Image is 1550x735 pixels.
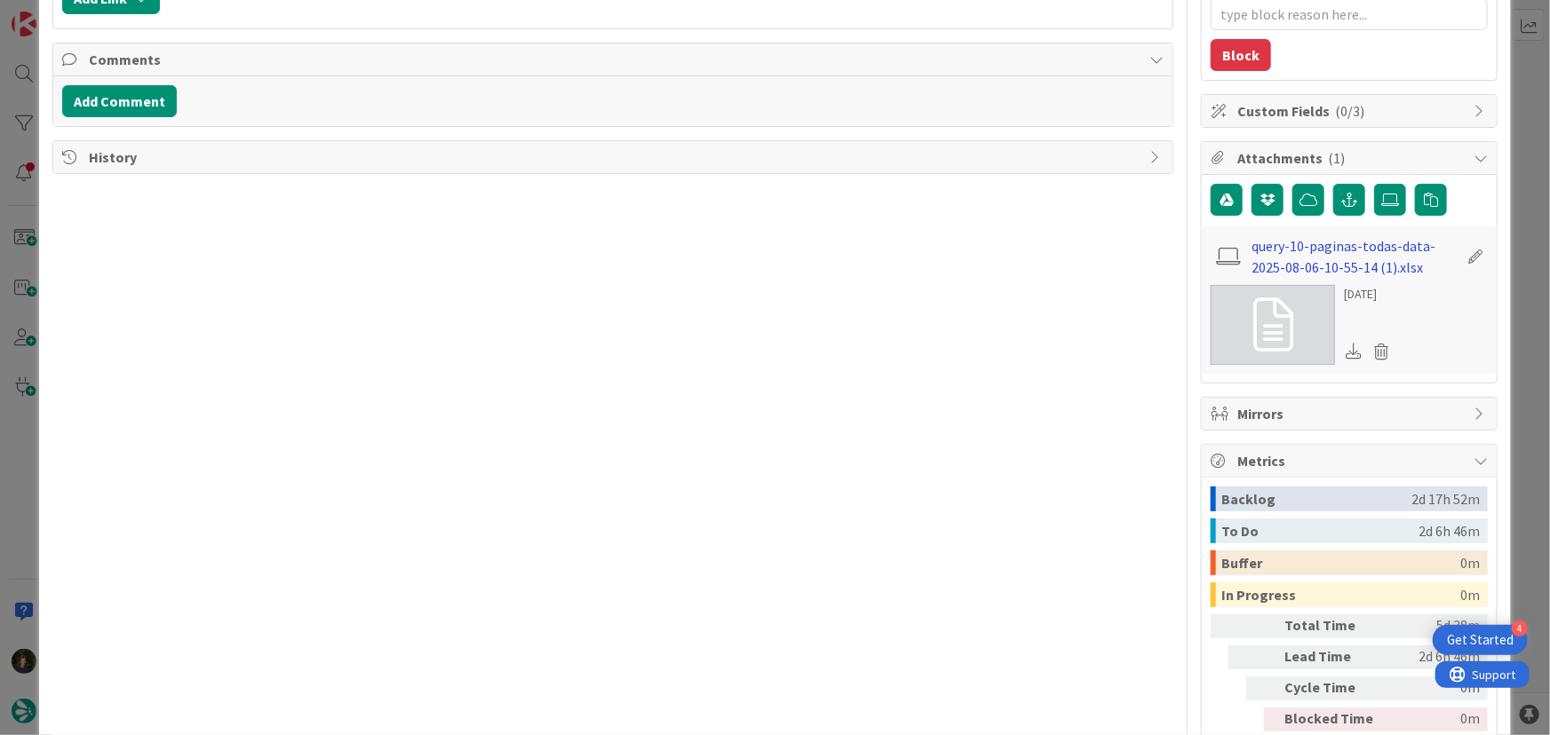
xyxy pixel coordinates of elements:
div: Lead Time [1284,645,1382,669]
button: Add Comment [62,85,177,117]
div: [DATE] [1344,285,1395,304]
span: Metrics [1237,450,1465,471]
div: 4 [1512,620,1528,636]
button: Block [1211,39,1271,71]
div: 0m [1460,582,1480,607]
span: Mirrors [1237,403,1465,424]
div: To Do [1221,518,1419,543]
div: Buffer [1221,550,1460,575]
span: Attachments [1237,147,1465,169]
div: Download [1344,340,1363,363]
div: Blocked Time [1284,707,1382,731]
span: Custom Fields [1237,100,1465,122]
a: query-10-paginas-todas-data-2025-08-06-10-55-14 (1).xlsx [1252,235,1459,278]
div: 0m [1460,550,1480,575]
span: ( 1 ) [1328,149,1345,167]
div: Get Started [1447,631,1514,649]
div: Backlog [1221,486,1411,511]
span: Comments [89,49,1141,70]
div: In Progress [1221,582,1460,607]
span: Support [37,3,81,24]
span: ( 0/3 ) [1335,102,1364,120]
div: Total Time [1284,614,1382,638]
div: 2d 17h 52m [1411,486,1480,511]
div: Cycle Time [1284,676,1382,700]
div: Open Get Started checklist, remaining modules: 4 [1433,625,1528,655]
span: History [89,146,1141,168]
div: 2d 6h 46m [1389,645,1480,669]
div: 5d 38m [1389,614,1480,638]
div: 0m [1389,707,1480,731]
div: 2d 6h 46m [1419,518,1480,543]
div: 0m [1389,676,1480,700]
